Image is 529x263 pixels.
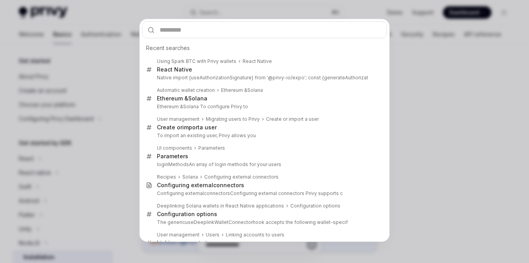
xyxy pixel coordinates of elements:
[157,58,236,64] div: Using Spark BTC with Privy wallets
[157,203,284,209] div: Deeplinking Solana wallets in React Native applications
[157,219,371,225] p: The generic hook accepts the following wallet-specif
[213,182,244,188] b: connectors
[182,174,198,180] div: Solana
[221,87,247,93] b: Ethereum &
[157,174,176,180] div: Recipes
[243,58,272,64] div: React Native
[157,95,207,102] div: Solana
[157,211,217,218] div: Configuration options
[290,203,340,209] div: Configuration options
[206,116,260,122] div: Migrating users to Privy
[204,190,230,196] b: connectors
[157,132,371,139] p: To import an existing user, Privy allows you
[221,87,263,93] div: Solana
[157,182,244,189] div: Configuring external
[157,104,371,110] p: Solana To configure Privy to
[157,95,188,102] b: Ethereum &
[266,116,319,122] div: Create or import a user
[198,145,225,151] div: Parameters
[206,232,220,238] div: Users
[226,232,284,238] div: Linking accounts to users
[157,240,168,246] b: Link
[157,190,371,197] p: Configuring external Configuring external connectors Privy supports c
[204,174,279,180] div: Configuring external connectors
[157,232,200,238] div: User management
[157,161,189,167] b: loginMethods
[324,75,368,81] b: generateAuthorizat
[157,240,228,247] div: ing accounts to users
[157,124,217,131] div: Create or a user
[157,75,371,81] p: Native import {useAuthorizationSignature} from '@privy-io/expo'; const {
[146,44,190,52] span: Recent searches
[185,219,253,225] b: useDeeplinkWalletConnector
[157,66,192,73] div: React Native
[157,145,192,151] div: UI components
[182,124,200,131] b: import
[157,116,200,122] div: User management
[157,87,215,93] div: Automatic wallet creation
[157,161,371,168] p: An array of login methods for your users
[157,104,183,109] b: Ethereum &
[157,153,188,160] div: Parameters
